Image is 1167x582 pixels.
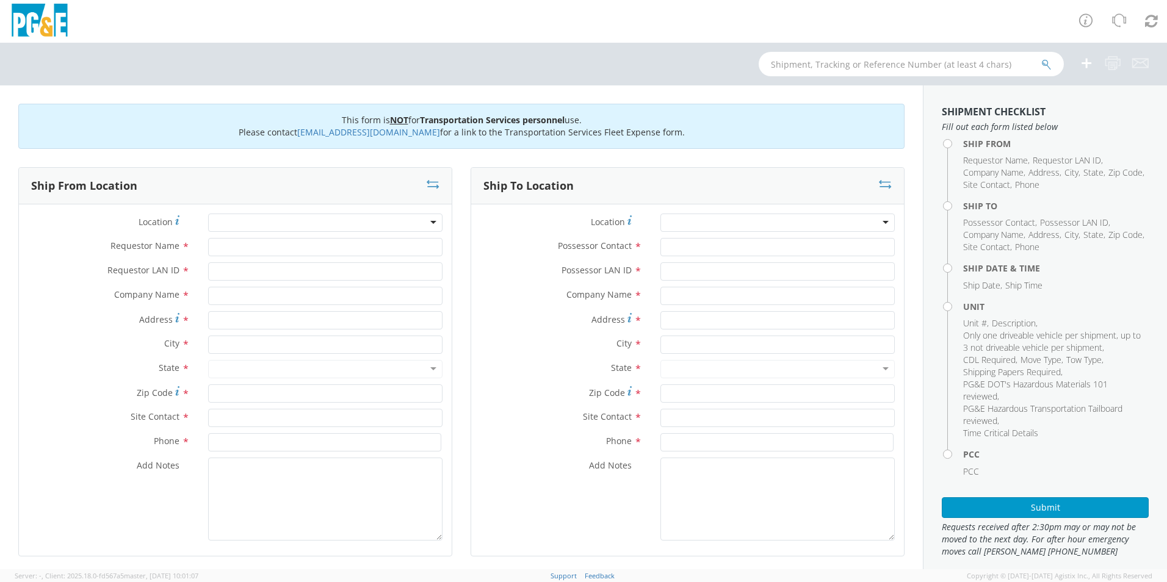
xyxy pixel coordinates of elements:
a: [EMAIL_ADDRESS][DOMAIN_NAME] [297,126,440,138]
span: Time Critical Details [963,427,1038,439]
button: Submit [942,497,1149,518]
span: Address [139,314,173,325]
span: Requestor LAN ID [1033,154,1101,166]
img: pge-logo-06675f144f4cfa6a6814.png [9,4,70,40]
span: Site Contact [963,179,1010,190]
li: , [1064,167,1080,179]
span: State [159,362,179,373]
b: Transportation Services personnel [420,114,565,126]
span: Fill out each form listed below [942,121,1149,133]
li: , [963,279,1002,292]
li: , [1083,167,1105,179]
li: , [963,167,1025,179]
u: NOT [390,114,408,126]
li: , [963,403,1146,427]
a: Feedback [585,571,615,580]
span: Zip Code [1108,229,1143,240]
span: State [611,362,632,373]
span: Phone [1015,241,1039,253]
li: , [1028,229,1061,241]
h4: Ship From [963,139,1149,148]
span: Shipping Papers Required [963,366,1061,378]
li: , [963,329,1146,354]
span: PG&E Hazardous Transportation Tailboard reviewed [963,403,1122,426]
span: Zip Code [589,387,625,398]
li: , [1021,354,1063,366]
span: Unit # [963,317,987,329]
span: Phone [154,435,179,447]
h3: Ship To Location [483,180,574,192]
li: , [1040,217,1110,229]
li: , [963,366,1063,378]
li: , [1108,167,1144,179]
li: , [1083,229,1105,241]
span: Server: - [15,571,43,580]
span: Possessor Contact [963,217,1035,228]
span: Requests received after 2:30pm may or may not be moved to the next day. For after hour emergency ... [942,521,1149,558]
span: Company Name [963,229,1024,240]
span: Site Contact [131,411,179,422]
span: Move Type [1021,354,1061,365]
span: City [164,337,179,349]
span: Possessor LAN ID [562,264,632,276]
li: , [963,317,989,329]
span: State [1083,167,1104,178]
li: , [963,217,1037,229]
li: , [1064,229,1080,241]
span: Location [591,216,625,228]
span: Phone [606,435,632,447]
span: Requestor Name [110,240,179,251]
span: Company Name [566,289,632,300]
li: , [963,241,1012,253]
span: Client: 2025.18.0-fd567a5 [45,571,198,580]
span: Description [992,317,1036,329]
li: , [963,378,1146,403]
h4: Ship To [963,201,1149,210]
h3: Ship From Location [31,180,137,192]
strong: Shipment Checklist [942,105,1046,118]
span: Requestor Name [963,154,1028,166]
li: , [1028,167,1061,179]
span: Only one driveable vehicle per shipment, up to 3 not driveable vehicle per shipment [963,329,1141,353]
span: Address [1028,167,1060,178]
span: Possessor Contact [558,240,632,251]
span: State [1083,229,1104,240]
span: City [1064,167,1078,178]
span: CDL Required [963,354,1016,365]
span: Tow Type [1066,354,1102,365]
li: , [1066,354,1104,366]
span: Zip Code [1108,167,1143,178]
span: Add Notes [589,459,632,471]
input: Shipment, Tracking or Reference Number (at least 4 chars) [759,52,1064,76]
span: Company Name [114,289,179,300]
span: Ship Date [963,279,1000,291]
span: Phone [1015,179,1039,190]
span: Possessor LAN ID [1040,217,1108,228]
span: Requestor LAN ID [107,264,179,276]
span: Address [1028,229,1060,240]
span: Site Contact [963,241,1010,253]
li: , [963,179,1012,191]
span: , [42,571,43,580]
div: This form is for use. Please contact for a link to the Transportation Services Fleet Expense form. [18,104,905,149]
span: Company Name [963,167,1024,178]
span: Location [139,216,173,228]
span: Site Contact [583,411,632,422]
h4: Ship Date & Time [963,264,1149,273]
span: Zip Code [137,387,173,398]
li: , [1033,154,1103,167]
li: , [963,154,1030,167]
span: City [1064,229,1078,240]
span: City [616,337,632,349]
span: Address [591,314,625,325]
h4: PCC [963,450,1149,459]
span: Ship Time [1005,279,1042,291]
span: Add Notes [137,459,179,471]
li: , [963,354,1017,366]
li: , [963,229,1025,241]
span: master, [DATE] 10:01:07 [124,571,198,580]
span: PG&E DOT's Hazardous Materials 101 reviewed [963,378,1108,402]
li: , [1108,229,1144,241]
a: Support [551,571,577,580]
span: Copyright © [DATE]-[DATE] Agistix Inc., All Rights Reserved [967,571,1152,581]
